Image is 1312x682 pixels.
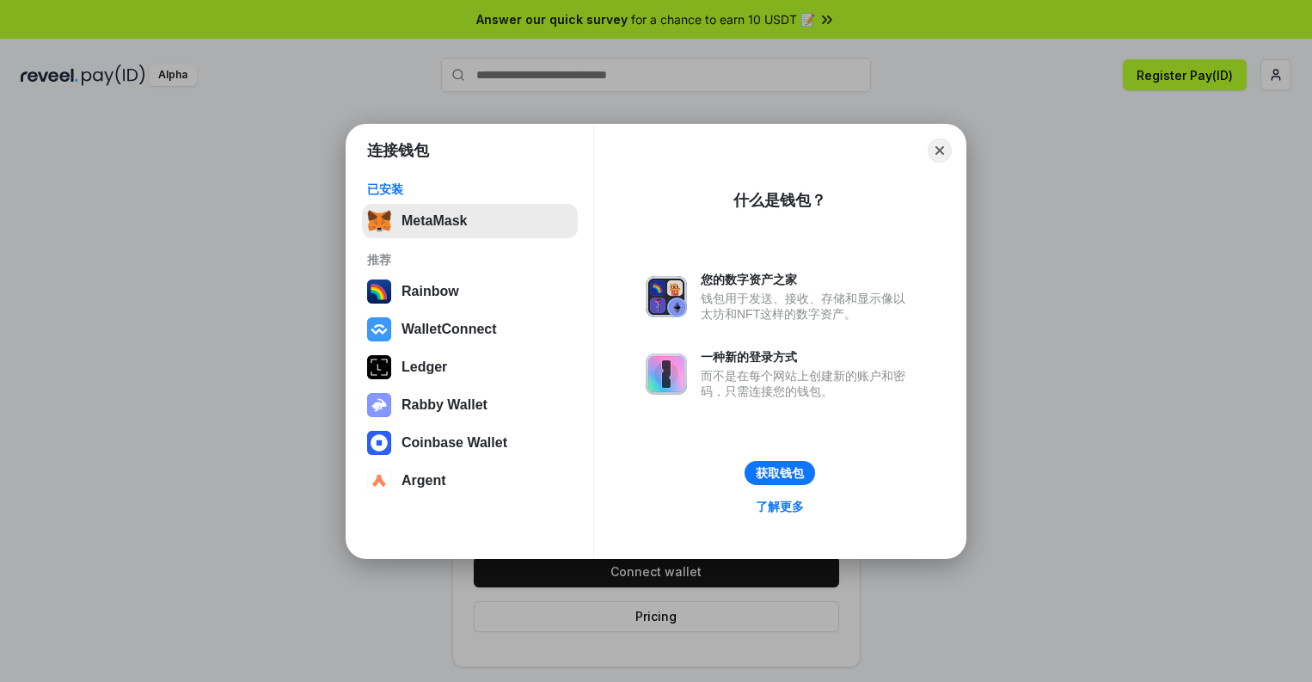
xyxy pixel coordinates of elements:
button: Rainbow [362,274,578,309]
button: 获取钱包 [745,461,815,485]
img: svg+xml,%3Csvg%20width%3D%2228%22%20height%3D%2228%22%20viewBox%3D%220%200%2028%2028%22%20fill%3D... [367,469,391,493]
div: MetaMask [402,213,467,229]
button: Close [928,138,952,163]
img: svg+xml,%3Csvg%20width%3D%2228%22%20height%3D%2228%22%20viewBox%3D%220%200%2028%2028%22%20fill%3D... [367,431,391,455]
div: Rabby Wallet [402,397,487,413]
img: svg+xml,%3Csvg%20xmlns%3D%22http%3A%2F%2Fwww.w3.org%2F2000%2Fsvg%22%20fill%3D%22none%22%20viewBox... [367,393,391,417]
img: svg+xml,%3Csvg%20xmlns%3D%22http%3A%2F%2Fwww.w3.org%2F2000%2Fsvg%22%20fill%3D%22none%22%20viewBox... [646,276,687,317]
div: 一种新的登录方式 [701,349,914,365]
div: 了解更多 [756,499,804,514]
div: 推荐 [367,252,573,267]
img: svg+xml,%3Csvg%20xmlns%3D%22http%3A%2F%2Fwww.w3.org%2F2000%2Fsvg%22%20width%3D%2228%22%20height%3... [367,355,391,379]
div: 而不是在每个网站上创建新的账户和密码，只需连接您的钱包。 [701,368,914,399]
button: Rabby Wallet [362,388,578,422]
div: 钱包用于发送、接收、存储和显示像以太坊和NFT这样的数字资产。 [701,291,914,322]
div: 您的数字资产之家 [701,272,914,287]
button: WalletConnect [362,312,578,347]
div: Ledger [402,359,447,375]
div: Rainbow [402,284,459,299]
div: 已安装 [367,181,573,197]
h1: 连接钱包 [367,140,429,161]
div: 获取钱包 [756,465,804,481]
button: Coinbase Wallet [362,426,578,460]
img: svg+xml,%3Csvg%20width%3D%2228%22%20height%3D%2228%22%20viewBox%3D%220%200%2028%2028%22%20fill%3D... [367,317,391,341]
button: Ledger [362,350,578,384]
img: svg+xml,%3Csvg%20xmlns%3D%22http%3A%2F%2Fwww.w3.org%2F2000%2Fsvg%22%20fill%3D%22none%22%20viewBox... [646,353,687,395]
div: WalletConnect [402,322,497,337]
button: MetaMask [362,204,578,238]
div: Argent [402,473,446,488]
button: Argent [362,464,578,498]
a: 了解更多 [745,495,814,518]
div: 什么是钱包？ [733,190,826,211]
div: Coinbase Wallet [402,435,507,451]
img: svg+xml,%3Csvg%20width%3D%22120%22%20height%3D%22120%22%20viewBox%3D%220%200%20120%20120%22%20fil... [367,280,391,304]
img: svg+xml,%3Csvg%20fill%3D%22none%22%20height%3D%2233%22%20viewBox%3D%220%200%2035%2033%22%20width%... [367,209,391,233]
